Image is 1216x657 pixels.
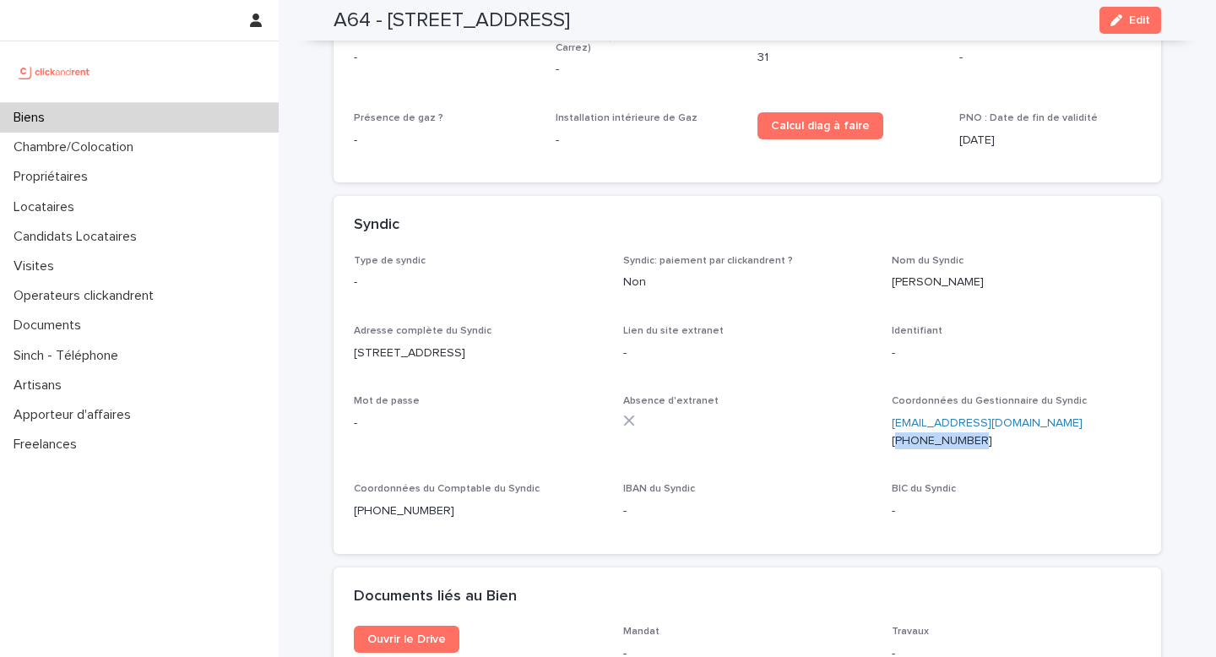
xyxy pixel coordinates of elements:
span: Type de syndic [354,256,426,266]
p: - [556,61,737,79]
span: IBAN du Syndic [623,484,695,494]
span: Travaux [892,627,929,637]
span: Adresse complète du Syndic [354,326,491,336]
p: Non [623,274,872,291]
span: Edit [1129,14,1150,26]
img: UCB0brd3T0yccxBKYDjQ [14,55,95,89]
p: [PHONE_NUMBER] [892,415,1141,450]
span: Ouvrir le Drive [367,633,446,645]
p: Operateurs clickandrent [7,288,167,304]
p: Sinch - Téléphone [7,348,132,364]
p: Apporteur d'affaires [7,407,144,423]
span: Présence de gaz ? [354,113,443,123]
h2: Syndic [354,216,399,235]
p: Chambre/Colocation [7,139,147,155]
span: Nom du Syndic [892,256,964,266]
p: - [556,132,737,149]
span: Superficie [757,31,807,41]
span: PNO : Date de fin de validité [959,113,1098,123]
p: Biens [7,110,58,126]
p: - [892,345,1141,362]
p: Documents [7,318,95,334]
p: - [354,49,535,67]
span: Coordonnées du Comptable du Syndic [354,484,540,494]
p: [PHONE_NUMBER] [354,502,603,520]
p: - [354,274,603,291]
a: Ouvrir le Drive [354,626,459,653]
span: Mot de passe [354,396,420,406]
a: [EMAIL_ADDRESS][DOMAIN_NAME] [892,417,1083,429]
p: Locataires [7,199,88,215]
p: Propriétaires [7,169,101,185]
span: Coordonnées du Gestionnaire du Syndic [892,396,1087,406]
p: Artisans [7,377,75,394]
p: - [623,345,872,362]
h2: A64 - [STREET_ADDRESS] [334,8,570,33]
h2: Documents liés au Bien [354,588,517,606]
span: Installation intérieure d'Electricité [959,31,1124,41]
p: - [959,49,1141,67]
span: Syndic: paiement par clickandrent ? [623,256,793,266]
p: - [892,502,1141,520]
span: Amiante [354,31,395,41]
p: - [354,415,603,432]
p: Visites [7,258,68,274]
span: Lien du site extranet [623,326,724,336]
a: Calcul diag à faire [757,112,883,139]
p: [PERSON_NAME] [892,274,1141,291]
p: Freelances [7,437,90,453]
span: Mandat [623,627,660,637]
p: - [354,132,535,149]
p: - [623,502,872,520]
p: [STREET_ADDRESS] [354,345,603,362]
span: BIC du Syndic [892,484,956,494]
span: Calcul diag à faire [771,120,870,132]
span: Installation intérieure de Gaz [556,113,698,123]
button: Edit [1099,7,1161,34]
p: 31 [757,49,939,67]
p: Candidats Locataires [7,229,150,245]
span: Absence d'extranet [623,396,719,406]
p: [DATE] [959,132,1141,149]
span: Identifiant [892,326,942,336]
